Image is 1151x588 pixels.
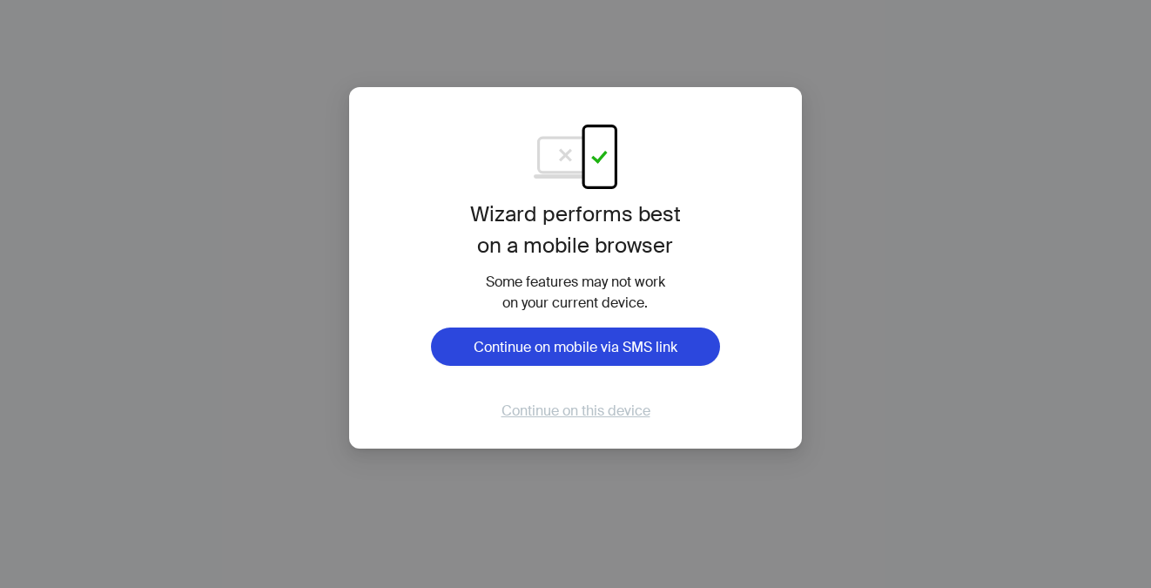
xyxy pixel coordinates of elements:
[501,402,650,420] span: Continue on this device
[417,199,735,261] h1: Wizard performs best on a mobile browser
[431,328,720,366] button: Continue on mobile via SMS link
[474,338,677,356] span: Continue on mobile via SMS link
[488,401,664,421] button: Continue on this device
[417,272,735,314] div: Some features may not work on your current device.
